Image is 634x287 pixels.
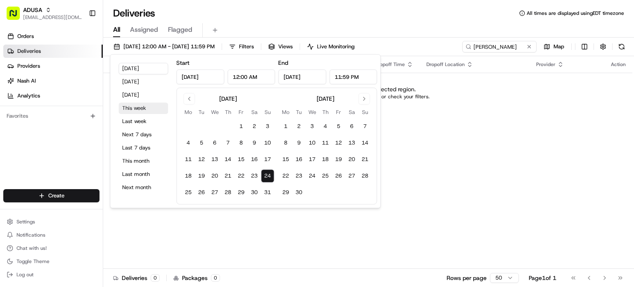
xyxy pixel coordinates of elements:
button: [DATE] [118,76,168,88]
button: 6 [208,136,221,149]
span: Deliveries [17,47,41,55]
img: 1753817452368-0c19585d-7be3-40d9-9a41-2dc781b3d1eb [17,78,32,93]
button: 19 [332,153,345,166]
span: Analytics [17,92,40,100]
span: Providers [17,62,40,70]
button: 29 [234,186,248,199]
input: Clear [21,53,136,62]
a: 📗Knowledge Base [5,159,66,173]
button: 17 [261,153,274,166]
input: Date [176,69,224,84]
button: 9 [248,136,261,149]
button: 14 [221,153,234,166]
button: Log out [3,269,99,280]
th: Thursday [319,108,332,116]
button: 2 [248,120,261,133]
input: Date [278,69,326,84]
button: Last month [118,168,168,180]
th: Friday [332,108,345,116]
a: Providers [3,59,103,73]
th: Tuesday [292,108,305,116]
button: 23 [248,169,261,183]
button: 1 [279,120,292,133]
div: We're available if you need us! [37,87,114,93]
span: Live Monitoring [317,43,355,50]
div: [DATE] [317,95,334,103]
button: Refresh [616,41,627,52]
button: Start new chat [140,81,150,91]
button: Map [540,41,568,52]
button: 10 [305,136,319,149]
button: 8 [234,136,248,149]
span: [DATE] [73,128,90,134]
button: 1 [234,120,248,133]
img: Bea Lacdao [8,120,21,133]
button: 30 [292,186,305,199]
button: ADUSA[EMAIL_ADDRESS][DOMAIN_NAME] [3,3,85,23]
button: 26 [332,169,345,183]
button: 19 [195,169,208,183]
span: [PERSON_NAME] [26,128,67,134]
button: 15 [279,153,292,166]
button: 21 [221,169,234,183]
div: Start new chat [37,78,135,87]
p: Rows per page [447,274,487,282]
div: [DATE] [219,95,237,103]
button: 3 [305,120,319,133]
span: • [69,128,71,134]
h1: Deliveries [113,7,155,20]
button: 21 [358,153,371,166]
button: See all [128,105,150,115]
th: Wednesday [305,108,319,116]
a: 💻API Documentation [66,159,136,173]
th: Friday [234,108,248,116]
img: 1736555255976-a54dd68f-1ca7-489b-9aae-adbdc363a1c4 [17,128,23,135]
button: Create [3,189,99,202]
span: API Documentation [78,162,132,170]
th: Saturday [248,108,261,116]
div: 0 [211,274,220,282]
button: 4 [319,120,332,133]
span: Settings [17,218,35,225]
div: 💻 [70,163,76,169]
button: 20 [345,153,358,166]
span: Filters [239,43,254,50]
button: Chat with us! [3,242,99,254]
button: 12 [195,153,208,166]
button: Next month [118,182,168,193]
button: 20 [208,169,221,183]
button: 8 [279,136,292,149]
label: Start [176,59,189,66]
input: Time [329,69,377,84]
button: 12 [332,136,345,149]
button: Next 7 days [118,129,168,140]
button: 26 [195,186,208,199]
button: 2 [292,120,305,133]
span: Assigned [130,25,158,35]
span: Notifications [17,232,45,238]
button: 25 [319,169,332,183]
button: [DATE] [118,89,168,101]
button: This week [118,102,168,114]
span: Flagged [168,25,192,35]
img: Nash [8,8,25,24]
button: 27 [345,169,358,183]
span: Orders [17,33,34,40]
div: 📗 [8,163,15,169]
button: 9 [292,136,305,149]
div: Deliveries [113,274,160,282]
th: Sunday [358,108,371,116]
button: 15 [234,153,248,166]
button: 23 [292,169,305,183]
button: Go to next month [358,93,370,104]
button: [DATE] 12:00 AM - [DATE] 11:59 PM [110,41,218,52]
button: 16 [248,153,261,166]
span: Provider [536,61,556,68]
button: [EMAIL_ADDRESS][DOMAIN_NAME] [23,14,82,21]
button: 25 [182,186,195,199]
button: 6 [345,120,358,133]
button: 4 [182,136,195,149]
button: 17 [305,153,319,166]
th: Sunday [261,108,274,116]
span: Pylon [82,182,100,188]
